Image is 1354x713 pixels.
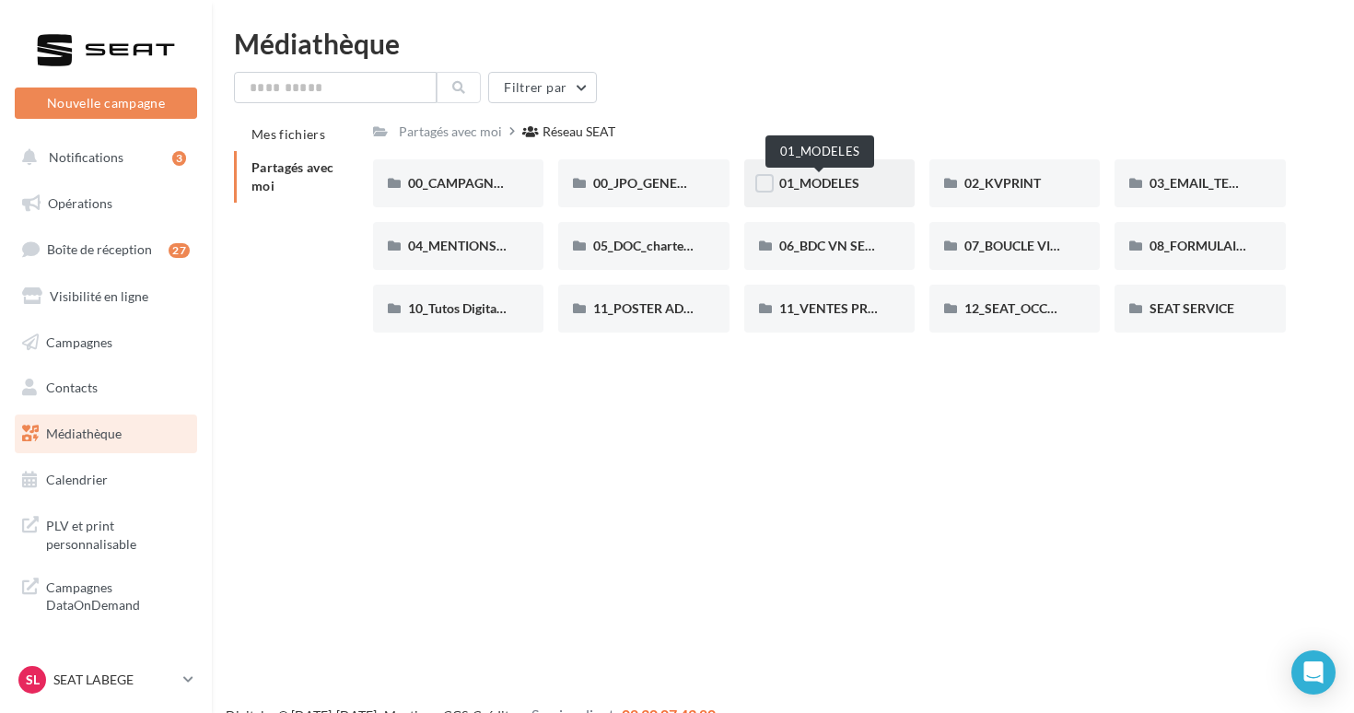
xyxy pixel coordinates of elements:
button: Nouvelle campagne [15,88,197,119]
a: Visibilité en ligne [11,277,201,316]
a: SL SEAT LABEGE [15,662,197,697]
span: 03_EMAIL_TEMPLATE HTML SEAT [1150,175,1350,191]
a: Médiathèque [11,415,201,453]
span: SL [26,671,40,689]
div: Open Intercom Messenger [1291,650,1336,695]
span: 11_VENTES PRIVÉES SEAT [779,300,936,316]
span: Mes fichiers [251,126,325,142]
span: Calendrier [46,472,108,487]
a: Campagnes DataOnDemand [11,567,201,622]
button: Notifications 3 [11,138,193,177]
span: 00_CAMPAGNE_SEPTEMBRE [408,175,580,191]
div: 27 [169,243,190,258]
span: Boîte de réception [47,241,152,257]
a: Opérations [11,184,201,223]
a: Campagnes [11,323,201,362]
div: 01_MODELES [765,135,874,168]
span: 07_BOUCLE VIDEO ECRAN SHOWROOM [964,238,1208,253]
span: Notifications [49,149,123,165]
div: Partagés avec moi [399,123,502,141]
div: 3 [172,151,186,166]
span: 01_MODELES [779,175,859,191]
span: Contacts [46,380,98,395]
span: 00_JPO_GENERIQUE IBIZA ARONA [593,175,801,191]
span: Partagés avec moi [251,159,334,193]
a: Calendrier [11,461,201,499]
button: Filtrer par [488,72,597,103]
span: 04_MENTIONS LEGALES OFFRES PRESSE [408,238,652,253]
span: 10_Tutos Digitaleo [408,300,514,316]
span: Campagnes DataOnDemand [46,575,190,614]
a: PLV et print personnalisable [11,506,201,560]
span: SEAT SERVICE [1150,300,1234,316]
span: PLV et print personnalisable [46,513,190,553]
div: Réseau SEAT [543,123,615,141]
span: 12_SEAT_OCCASIONS_GARANTIES [964,300,1173,316]
p: SEAT LABEGE [53,671,176,689]
span: Opérations [48,195,112,211]
span: 06_BDC VN SEAT [779,238,881,253]
span: Campagnes [46,333,112,349]
span: Visibilité en ligne [50,288,148,304]
span: 11_POSTER ADEME SEAT [593,300,743,316]
span: 02_KVPRINT [964,175,1041,191]
span: 05_DOC_charte graphique + Guidelines [593,238,818,253]
a: Contacts [11,368,201,407]
a: Boîte de réception27 [11,229,201,269]
span: Médiathèque [46,426,122,441]
div: Médiathèque [234,29,1332,57]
